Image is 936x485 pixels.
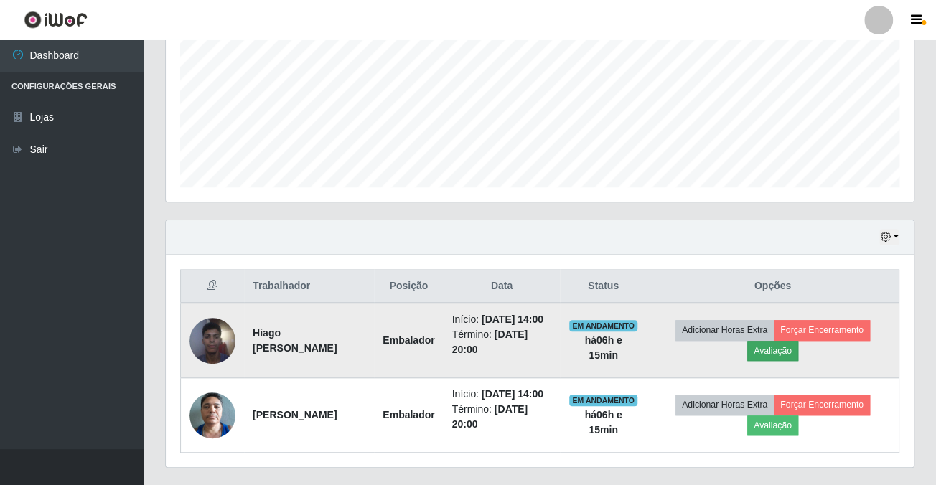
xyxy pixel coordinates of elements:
th: Status [560,270,646,303]
li: Término: [452,327,552,357]
span: EM ANDAMENTO [569,395,637,406]
strong: Embalador [383,409,434,420]
button: Avaliação [747,415,798,435]
time: [DATE] 14:00 [482,388,543,400]
button: Adicionar Horas Extra [675,320,774,340]
button: Forçar Encerramento [774,395,870,415]
li: Início: [452,312,552,327]
span: EM ANDAMENTO [569,320,637,331]
button: Forçar Encerramento [774,320,870,340]
li: Término: [452,402,552,432]
img: CoreUI Logo [24,11,88,29]
strong: há 06 h e 15 min [584,409,622,435]
button: Avaliação [747,341,798,361]
strong: Embalador [383,334,434,346]
img: 1720641166740.jpeg [189,385,235,446]
strong: há 06 h e 15 min [584,334,622,361]
strong: Hiago [PERSON_NAME] [253,327,337,354]
time: [DATE] 14:00 [482,314,543,325]
th: Posição [374,270,443,303]
li: Início: [452,387,552,402]
button: Adicionar Horas Extra [675,395,774,415]
strong: [PERSON_NAME] [253,409,337,420]
th: Opções [647,270,899,303]
th: Data [444,270,561,303]
img: 1702938367387.jpeg [189,310,235,371]
th: Trabalhador [244,270,374,303]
